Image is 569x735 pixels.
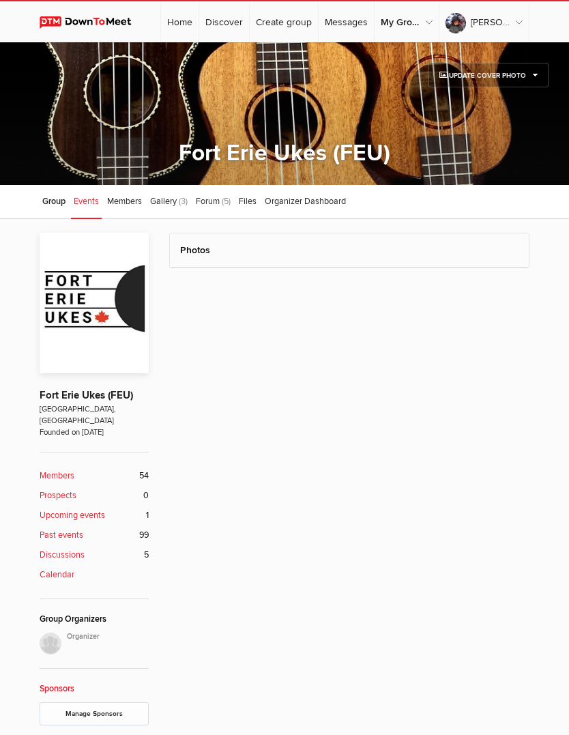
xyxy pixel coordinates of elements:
b: Discussions [40,549,85,562]
span: Organizer Dashboard [265,196,346,207]
span: Forum [196,196,220,207]
a: Messages [319,1,374,42]
a: Sponsors [40,683,74,694]
a: Members 54 [40,470,149,482]
div: Group Organizers [40,613,149,626]
span: 99 [139,529,149,542]
a: Calendar [40,568,149,581]
span: Events [74,196,99,207]
a: Members [104,185,145,219]
img: Fort Erie Ukes (FEU) [40,233,149,373]
a: Past events 99 [40,529,149,542]
i: Organizer [67,631,149,642]
a: Manage Sponsors [40,702,149,725]
a: Forum (5) [193,185,233,219]
b: Past events [40,529,83,542]
a: My Groups [375,1,439,42]
a: Organizer Dashboard [262,185,349,219]
span: (3) [179,196,188,207]
b: Upcoming events [40,509,105,522]
b: Prospects [40,489,76,502]
a: Fort Erie Ukes (FEU) [40,389,133,402]
img: DownToMeet [40,16,144,29]
span: Files [239,196,257,207]
a: Organizer [40,633,149,654]
a: Home [161,1,199,42]
a: Events [71,185,102,219]
a: Files [236,185,259,219]
a: Upcoming events 1 [40,509,149,522]
b: Members [40,470,74,482]
img: null [40,633,61,654]
a: Discussions 5 [40,549,149,562]
a: Create group [250,1,318,42]
a: [PERSON_NAME] [439,1,529,42]
a: Group [40,185,68,219]
span: 1 [146,509,149,522]
span: 0 [143,489,149,502]
a: Discover [199,1,249,42]
a: Photos [180,244,210,256]
span: Founded on [DATE] [40,427,149,438]
a: Update Cover Photo [428,63,549,87]
a: Fort Erie Ukes (FEU) [179,139,390,167]
a: Prospects 0 [40,489,149,502]
span: Group [42,196,65,207]
span: (5) [222,196,231,207]
span: Gallery [150,196,177,207]
span: [GEOGRAPHIC_DATA], [GEOGRAPHIC_DATA] [40,403,149,427]
span: 54 [139,470,149,482]
a: Gallery (3) [147,185,190,219]
b: Calendar [40,568,74,581]
span: 5 [144,549,149,562]
span: Members [107,196,142,207]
